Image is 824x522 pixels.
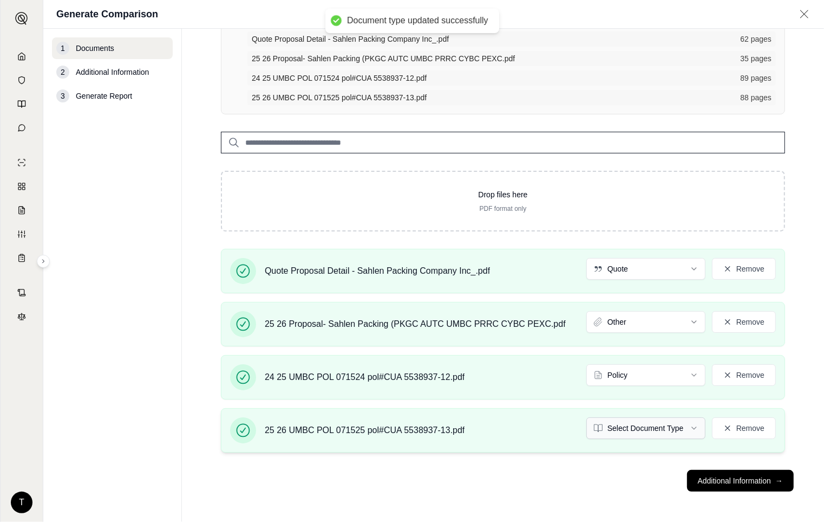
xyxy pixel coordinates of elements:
p: Drop files here [239,189,767,200]
span: → [775,475,783,486]
button: Remove [712,311,776,333]
div: Document type updated successfully [347,15,488,27]
a: Custom Report [7,223,36,245]
a: Documents Vault [7,69,36,91]
span: Quote Proposal Detail - Sahlen Packing Company Inc_.pdf [252,34,734,44]
button: Remove [712,417,776,439]
button: Expand sidebar [37,255,50,268]
p: PDF format only [239,204,767,213]
button: Additional Information→ [687,470,794,492]
a: Home [7,46,36,67]
span: 62 pages [740,34,771,44]
a: Single Policy [7,152,36,173]
div: 2 [56,66,69,79]
span: Documents [76,43,114,54]
span: 89 pages [740,73,771,83]
span: 25 26 UMBC POL 071525 pol#CUA 5538937-13.pdf [265,424,465,437]
a: Contract Analysis [7,282,36,304]
span: Generate Report [76,91,132,101]
a: Claim Coverage [7,199,36,221]
div: T [11,492,32,513]
button: Expand sidebar [11,8,32,29]
span: 24 25 UMBC POL 071524 pol#CUA 5538937-12.pdf [265,371,465,384]
span: 88 pages [740,92,771,103]
button: Remove [712,258,776,280]
div: 1 [56,42,69,55]
a: Legal Search Engine [7,306,36,327]
span: 25 26 UMBC POL 071525 pol#CUA 5538937-13.pdf [252,92,734,103]
span: 25 26 Proposal- Sahlen Packing (PKGC AUTC UMBC PRRC CYBC PEXC.pdf [265,318,566,331]
a: Coverage Table [7,247,36,269]
span: Additional Information [76,67,149,78]
span: 25 26 Proposal- Sahlen Packing (PKGC AUTC UMBC PRRC CYBC PEXC.pdf [252,53,734,64]
a: Policy Comparisons [7,176,36,197]
h1: Generate Comparison [56,7,158,22]
span: 35 pages [740,53,771,64]
a: Chat [7,117,36,139]
span: 24 25 UMBC POL 071524 pol#CUA 5538937-12.pdf [252,73,734,83]
span: Quote Proposal Detail - Sahlen Packing Company Inc_.pdf [265,265,490,278]
img: Expand sidebar [15,12,28,25]
div: 3 [56,89,69,102]
a: Prompt Library [7,93,36,115]
button: Remove [712,364,776,386]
